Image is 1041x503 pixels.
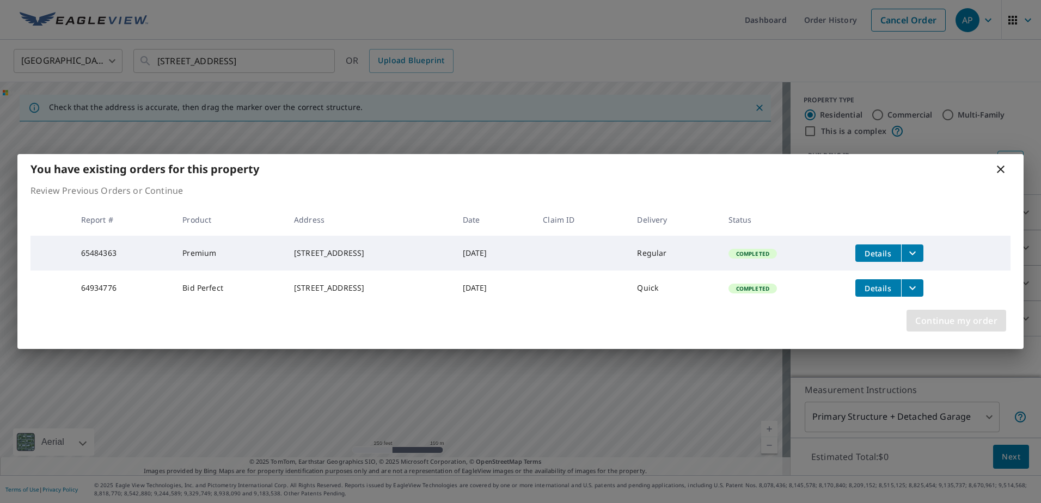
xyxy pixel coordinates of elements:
div: [STREET_ADDRESS] [294,283,445,293]
td: 64934776 [72,271,174,305]
button: detailsBtn-64934776 [855,279,901,297]
span: Completed [730,285,776,292]
td: 65484363 [72,236,174,271]
p: Review Previous Orders or Continue [30,184,1011,197]
td: Quick [628,271,719,305]
div: [STREET_ADDRESS] [294,248,445,259]
td: Bid Perfect [174,271,285,305]
td: [DATE] [454,271,535,305]
td: Premium [174,236,285,271]
button: filesDropdownBtn-65484363 [901,244,923,262]
th: Report # [72,204,174,236]
span: Details [862,248,895,259]
span: Completed [730,250,776,257]
th: Delivery [628,204,719,236]
b: You have existing orders for this property [30,162,259,176]
th: Status [720,204,847,236]
td: [DATE] [454,236,535,271]
button: Continue my order [907,310,1006,332]
button: filesDropdownBtn-64934776 [901,279,923,297]
th: Date [454,204,535,236]
span: Continue my order [915,313,997,328]
td: Regular [628,236,719,271]
span: Details [862,283,895,293]
th: Address [285,204,454,236]
th: Product [174,204,285,236]
button: detailsBtn-65484363 [855,244,901,262]
th: Claim ID [534,204,628,236]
